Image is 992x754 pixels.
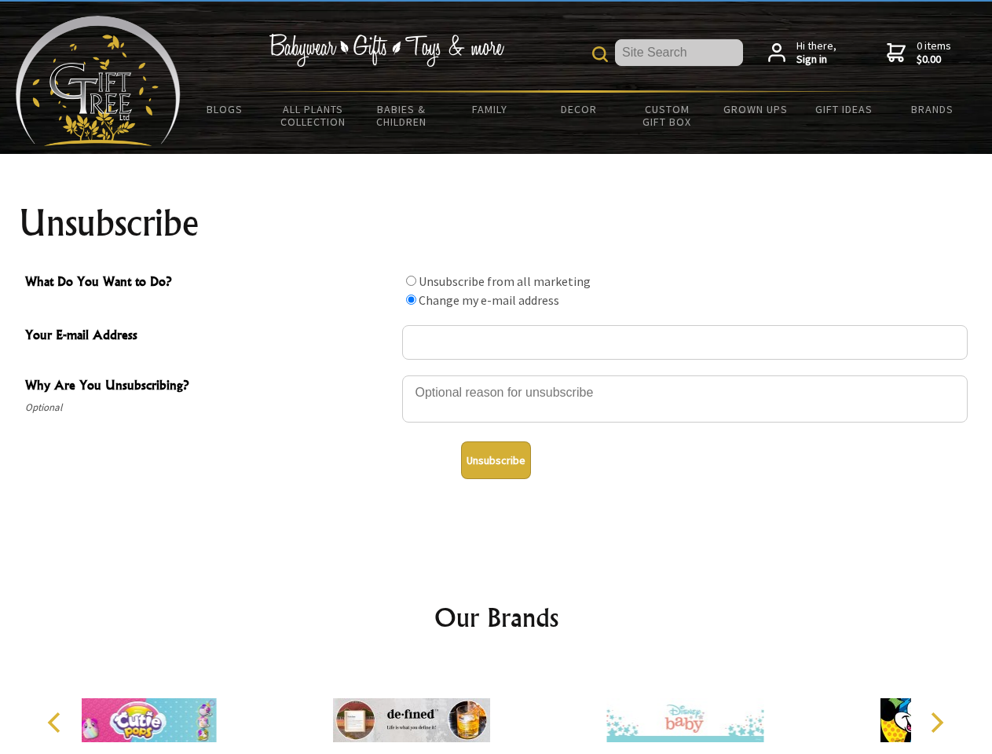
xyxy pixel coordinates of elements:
[887,39,951,67] a: 0 items$0.00
[25,398,394,417] span: Optional
[357,93,446,138] a: Babies & Children
[615,39,743,66] input: Site Search
[269,93,358,138] a: All Plants Collection
[888,93,977,126] a: Brands
[25,272,394,295] span: What Do You Want to Do?
[16,16,181,146] img: Babyware - Gifts - Toys and more...
[592,46,608,62] img: product search
[19,204,974,242] h1: Unsubscribe
[406,295,416,305] input: What Do You Want to Do?
[39,705,74,740] button: Previous
[406,276,416,286] input: What Do You Want to Do?
[25,375,394,398] span: Why Are You Unsubscribing?
[181,93,269,126] a: BLOGS
[919,705,954,740] button: Next
[711,93,800,126] a: Grown Ups
[269,34,504,67] img: Babywear - Gifts - Toys & more
[461,441,531,479] button: Unsubscribe
[796,53,836,67] strong: Sign in
[623,93,712,138] a: Custom Gift Box
[25,325,394,348] span: Your E-mail Address
[402,375,968,423] textarea: Why Are You Unsubscribing?
[402,325,968,360] input: Your E-mail Address
[534,93,623,126] a: Decor
[917,53,951,67] strong: $0.00
[419,273,591,289] label: Unsubscribe from all marketing
[796,39,836,67] span: Hi there,
[800,93,888,126] a: Gift Ideas
[419,292,559,308] label: Change my e-mail address
[31,598,961,636] h2: Our Brands
[446,93,535,126] a: Family
[917,38,951,67] span: 0 items
[768,39,836,67] a: Hi there,Sign in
